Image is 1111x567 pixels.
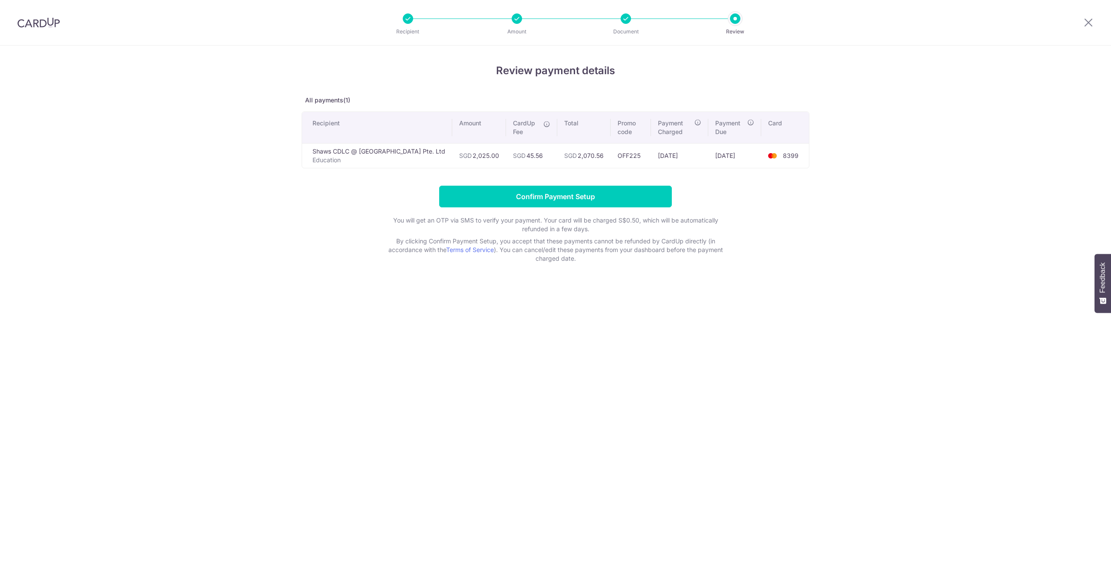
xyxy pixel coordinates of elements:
span: Payment Charged [658,119,692,136]
td: 2,070.56 [557,143,611,168]
span: SGD [459,152,472,159]
p: All payments(1) [302,96,809,105]
p: By clicking Confirm Payment Setup, you accept that these payments cannot be refunded by CardUp di... [382,237,729,263]
span: 8399 [783,152,799,159]
span: Payment Due [715,119,745,136]
td: Shaws CDLC @ [GEOGRAPHIC_DATA] Pte. Ltd [302,143,452,168]
h4: Review payment details [302,63,809,79]
td: [DATE] [708,143,761,168]
button: Feedback - Show survey [1095,254,1111,313]
span: SGD [564,152,577,159]
p: Recipient [376,27,440,36]
td: 2,025.00 [452,143,506,168]
a: Terms of Service [446,246,494,253]
p: Amount [485,27,549,36]
span: CardUp Fee [513,119,539,136]
td: OFF225 [611,143,651,168]
th: Promo code [611,112,651,143]
span: SGD [513,152,526,159]
th: Recipient [302,112,452,143]
input: Confirm Payment Setup [439,186,672,207]
th: Card [761,112,809,143]
p: Review [703,27,767,36]
p: Education [312,156,445,164]
img: CardUp [17,17,60,28]
td: [DATE] [651,143,708,168]
span: Feedback [1099,262,1107,293]
p: Document [594,27,658,36]
td: 45.56 [506,143,557,168]
th: Amount [452,112,506,143]
p: You will get an OTP via SMS to verify your payment. Your card will be charged S$0.50, which will ... [382,216,729,233]
th: Total [557,112,611,143]
img: <span class="translation_missing" title="translation missing: en.account_steps.new_confirm_form.b... [764,151,781,161]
